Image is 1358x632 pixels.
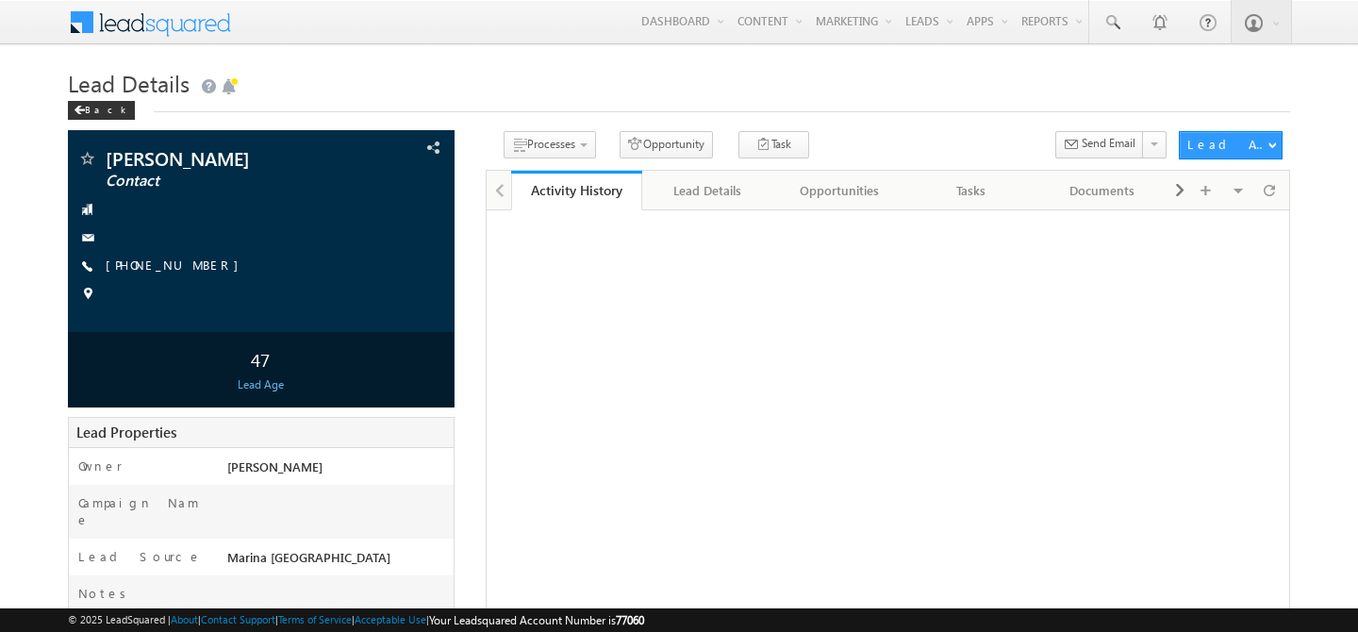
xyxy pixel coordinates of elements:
label: Campaign Name [78,494,208,528]
div: Lead Age [73,376,449,393]
a: About [171,613,198,625]
a: Back [68,100,144,116]
span: Lead Properties [76,423,176,441]
a: Terms of Service [278,613,352,625]
button: Task [738,131,809,158]
div: Lead Actions [1187,136,1267,153]
span: [PERSON_NAME] [106,149,344,168]
div: 47 [73,341,449,376]
button: Lead Actions [1179,131,1283,159]
div: Back [68,101,135,120]
span: Send Email [1082,135,1135,152]
a: Tasks [905,171,1037,210]
div: Opportunities [789,179,889,202]
div: Documents [1052,179,1152,202]
span: Lead Details [68,68,190,98]
button: Processes [504,131,596,158]
div: Activity History [525,181,629,199]
button: Opportunity [620,131,713,158]
label: Notes [78,585,133,602]
span: Contact [106,172,344,191]
a: Lead Details [642,171,774,210]
span: [PHONE_NUMBER] [106,257,248,275]
label: Lead Source [78,548,202,565]
a: Opportunities [774,171,906,210]
label: Owner [78,457,123,474]
a: Activity History [511,171,643,210]
a: Acceptable Use [355,613,426,625]
span: [PERSON_NAME] [227,458,323,474]
span: © 2025 LeadSquared | | | | | [68,611,644,629]
button: Send Email [1055,131,1144,158]
span: Processes [527,137,575,151]
a: Documents [1037,171,1169,210]
span: 77060 [616,613,644,627]
span: Your Leadsquared Account Number is [429,613,644,627]
div: Tasks [920,179,1020,202]
a: Contact Support [201,613,275,625]
div: Marina [GEOGRAPHIC_DATA] [223,548,454,574]
div: Lead Details [657,179,757,202]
